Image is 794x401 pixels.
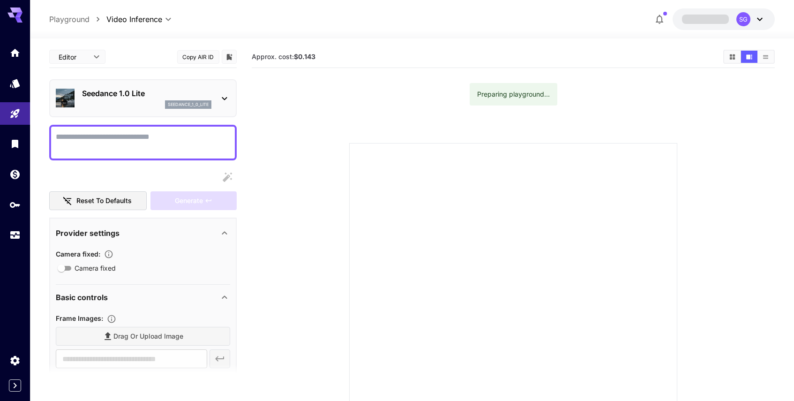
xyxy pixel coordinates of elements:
div: Library [9,138,21,150]
p: Basic controls [56,292,108,303]
span: Video Inference [106,14,162,25]
div: Preparing playground... [477,86,550,103]
p: Provider settings [56,227,120,239]
span: Camera fixed [75,263,116,273]
button: Reset to defaults [49,191,147,211]
nav: breadcrumb [49,14,106,25]
button: Expand sidebar [9,379,21,392]
div: Models [9,77,21,89]
span: Editor [59,52,88,62]
button: Show media in video view [741,51,757,63]
button: Show media in grid view [724,51,741,63]
b: $0.143 [294,53,315,61]
div: Provider settings [56,222,230,244]
div: Basic controls [56,286,230,309]
button: Add to library [225,51,233,62]
div: SG [736,12,750,26]
a: Playground [49,14,90,25]
span: Frame Images : [56,314,103,322]
div: Home [9,47,21,59]
div: Wallet [9,168,21,180]
p: Seedance 1.0 Lite [82,88,211,99]
div: Settings [9,355,21,366]
div: Show media in grid viewShow media in video viewShow media in list view [723,50,775,64]
div: Playground [9,108,21,120]
div: Usage [9,229,21,241]
p: seedance_1_0_lite [168,101,209,108]
button: Copy AIR ID [177,50,219,64]
span: Approx. cost: [252,53,315,61]
button: SG [673,8,775,30]
div: Seedance 1.0 Liteseedance_1_0_lite [56,84,230,113]
span: Camera fixed : [56,250,100,258]
div: API Keys [9,199,21,211]
button: Show media in list view [757,51,774,63]
button: Upload frame images. [103,314,120,324]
